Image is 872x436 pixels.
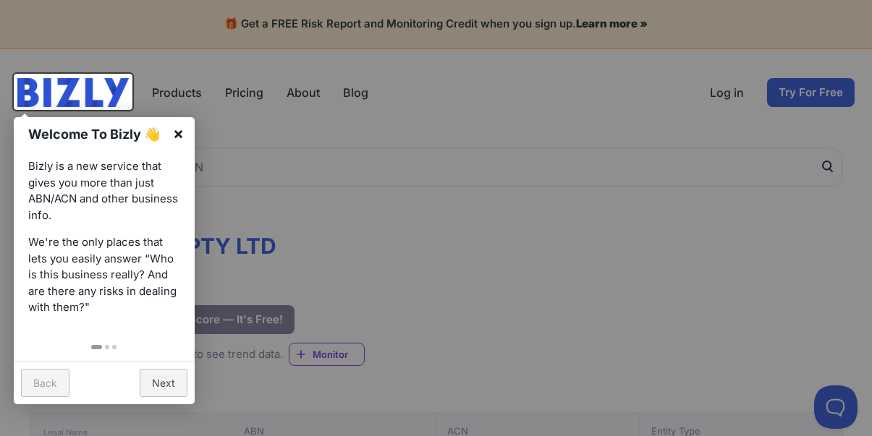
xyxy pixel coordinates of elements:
[162,117,195,150] a: ×
[140,369,187,397] a: Next
[21,369,69,397] a: Back
[28,234,180,316] p: We're the only places that lets you easily answer “Who is this business really? And are there any...
[28,158,180,223] p: Bizly is a new service that gives you more than just ABN/ACN and other business info.
[28,124,165,144] h1: Welcome To Bizly 👋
